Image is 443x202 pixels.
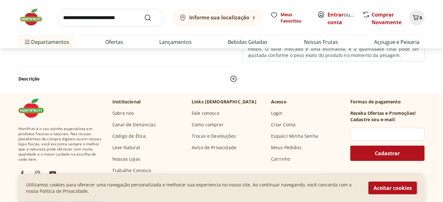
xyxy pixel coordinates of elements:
img: Hortifruti [18,8,50,27]
img: fb [18,170,26,177]
input: search [58,9,164,27]
a: Entrar [327,11,344,18]
button: Cadastrar [350,146,425,161]
span: Meus Favoritos [281,11,310,24]
a: Login [271,110,283,116]
span: Departamentos [23,34,69,50]
button: Descrição [18,72,237,86]
a: Nossas Lojas [112,156,140,162]
span: 0 [420,15,422,21]
a: Leve Natural [112,144,140,151]
a: Criar Conta [271,122,296,128]
button: Aceitar cookies [368,182,417,194]
img: ig [34,170,41,177]
a: Meus Favoritos [270,11,310,24]
h3: Cadastre seu e-mail: [350,116,396,123]
button: Menu [23,34,31,50]
p: Institucional [112,99,141,105]
a: Trocas e Devoluções [192,133,236,139]
a: Comprar Novamente [372,11,401,26]
a: Esqueci Minha Senha [271,133,318,139]
img: Hortifruti [18,99,50,118]
span: ou [327,11,356,26]
a: Açougue e Peixaria [374,38,420,46]
a: Código de Ética [112,133,146,139]
a: Lançamentos [159,38,192,46]
p: Acesso [271,99,287,105]
a: Aviso de Privacidade [192,144,236,151]
a: Sobre nós [112,110,134,116]
p: Formas de pagamento [350,99,425,105]
a: Carrinho [271,156,290,162]
a: Fale conosco [192,110,219,116]
p: O preço e a quantidade deste produto podem variar de acordo com o peso médio. O valor indicado é ... [248,39,419,59]
a: Bebidas Geladas [228,38,268,46]
button: Informe sua localização [172,9,263,27]
p: Utilizamos cookies para oferecer uma navegação personalizada e melhorar sua experiencia no nosso ... [26,182,361,194]
a: Criar conta [327,11,362,26]
a: Trabalhe Conosco [112,167,151,174]
img: ytb [49,170,56,177]
button: Submit Search [144,14,159,22]
b: Informe sua localização [189,14,249,21]
button: Carrinho [409,10,425,25]
a: Ofertas [105,38,123,46]
span: Hortifruti é o seu vizinho especialista em produtos frescos e naturais. Nas nossas plataformas de... [18,126,102,162]
a: Canal de Denúncias [112,122,156,128]
span: Cadastrar [375,151,400,156]
p: Links [DEMOGRAPHIC_DATA] [192,99,256,105]
a: Como comprar [192,122,224,128]
a: Nossas Frutas [304,38,338,46]
h3: Receba Ofertas e Promoções! [350,110,416,116]
a: Meus Pedidos [271,144,301,151]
